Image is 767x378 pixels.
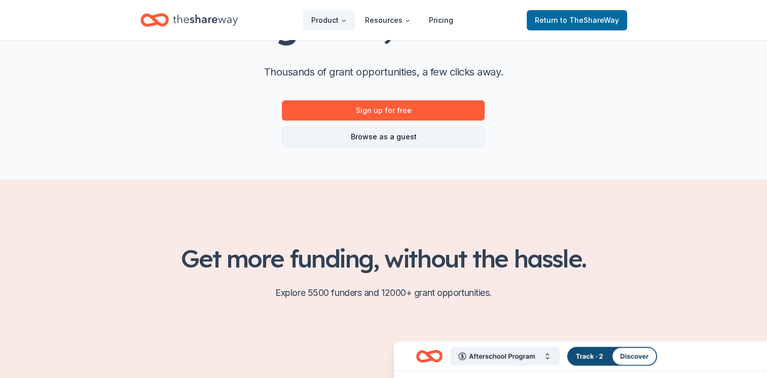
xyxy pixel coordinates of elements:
p: Thousands of grant opportunities, a few clicks away. [264,64,503,80]
a: Home [140,8,238,32]
a: Sign up for free [282,100,485,121]
a: Pricing [421,10,461,30]
h1: Find grants, in seconds [192,4,575,44]
h2: Get more funding, without the hassle. [140,244,627,273]
span: Return [535,14,619,26]
a: Browse as a guest [282,127,485,147]
a: Returnto TheShareWay [527,10,627,30]
span: to TheShareWay [560,16,619,24]
p: Explore 5500 funders and 12000+ grant opportunities. [140,285,627,301]
button: Resources [357,10,419,30]
nav: Main [303,8,461,32]
button: Product [303,10,355,30]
